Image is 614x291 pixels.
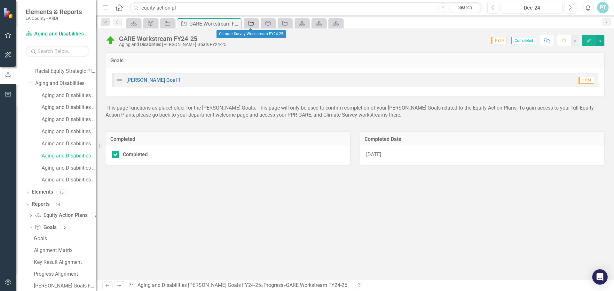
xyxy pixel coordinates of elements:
div: Dec-24 [503,4,560,12]
a: Search [449,3,481,12]
div: GARE Workstream FY24-25 [119,35,226,42]
a: Progress Alignment [32,269,96,279]
a: Elements [32,188,53,196]
a: Aging and Disabilities Annual Report [42,116,96,123]
div: Key Result Alignment [34,259,96,265]
h3: Goals [110,58,600,64]
div: 10 [79,57,89,62]
div: Progress Alignment [34,271,96,277]
img: ClearPoint Strategy [3,7,14,18]
div: 6 [60,225,70,230]
span: FY24 [491,37,507,44]
button: Dec-24 [501,2,563,13]
span: [DATE] [366,151,381,157]
div: 2 [91,213,101,218]
a: Alignment Matrix [32,245,96,256]
p: This page functions as placeholder for the [PERSON_NAME] Goals. This page will only be used to co... [106,104,604,119]
a: Goals [32,234,96,244]
h3: Completed Date [365,136,600,142]
input: Search Below... [26,46,90,57]
a: Aging and Disabilities RESP [42,176,96,184]
div: Alignment Matrix [34,248,96,253]
a: Reports [32,201,50,208]
div: Goals [34,236,96,241]
span: Elements & Reports [26,8,82,16]
div: 14 [53,202,63,207]
a: Aging and Disabilities Annual Report FY24-25 [42,165,96,172]
div: Aging and Disabilities [PERSON_NAME] Goals FY24-25 [119,42,226,47]
span: Completed [511,37,536,44]
a: Equity Action Plans [35,212,87,219]
a: Aging and Disabilities [PERSON_NAME] Goals FY24-25 [138,282,261,288]
a: Aging and Disabilities [35,80,96,87]
h3: Completed [110,136,345,142]
div: » » [128,282,350,289]
a: Racial Equity Strategic Plan [35,68,96,75]
button: PT [597,2,609,13]
img: On Target [106,35,116,46]
small: LA County - ARDI [26,16,82,21]
a: Aging and Disabilities Climate Survey [42,92,96,99]
div: [PERSON_NAME] Goals FY24-25 [34,283,96,289]
div: Open Intercom Messenger [592,269,608,285]
a: Aging and Disabilities [PERSON_NAME] Goals [42,104,96,111]
a: [PERSON_NAME] Goal 1 [126,77,181,83]
a: Aging and Disabilities GARE [42,140,96,148]
a: [PERSON_NAME] Goals FY24-25 [32,281,96,291]
div: GARE Workstream FY24-25 [286,282,347,288]
a: Aging and Disabilities [PERSON_NAME] Goals FY24-25 [42,152,96,160]
a: Progress [264,282,283,288]
input: Search ClearPoint... [130,2,483,13]
a: Aging and Disabilities [PERSON_NAME] Goals FY24-25 [26,30,90,38]
img: Not Defined [115,76,123,84]
div: 15 [56,189,67,195]
span: FY24 [579,77,594,84]
a: Key Result Alignment [32,257,96,267]
div: GARE Workstream FY24-25 [189,20,240,28]
div: Climate Survey Workstream FY24-25 [216,30,286,38]
a: Goals [35,224,56,231]
a: Aging and Disabilities PPP [42,128,96,135]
